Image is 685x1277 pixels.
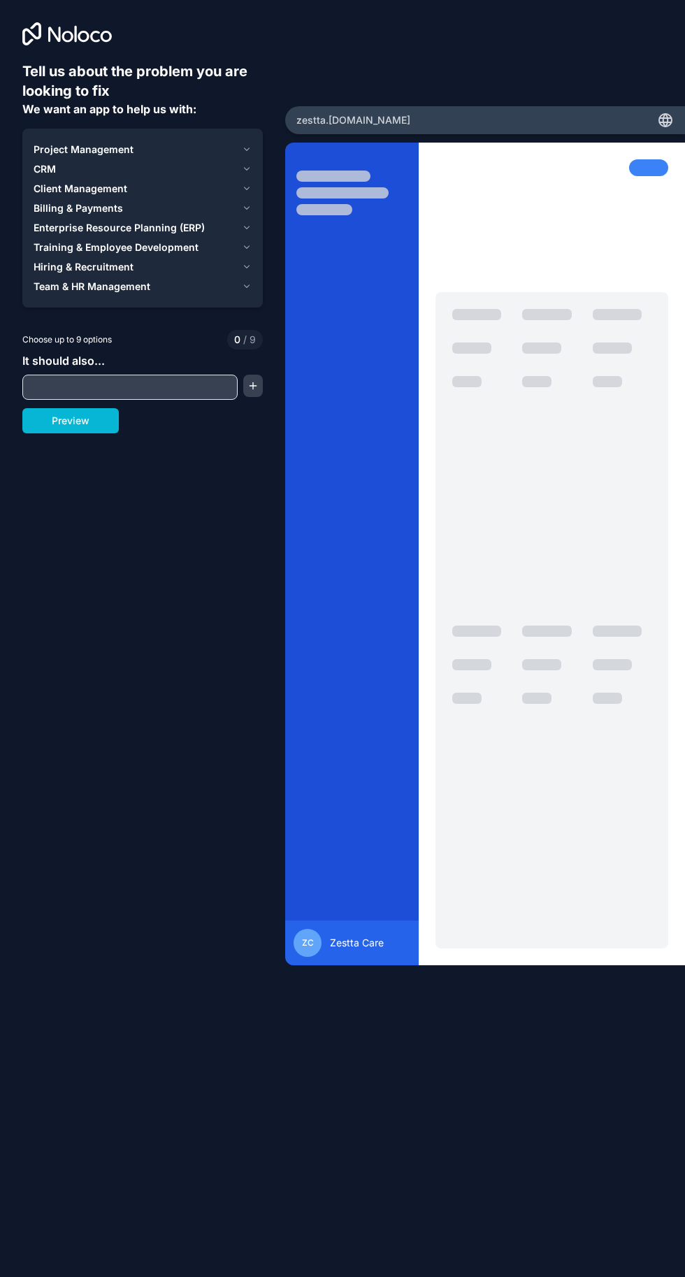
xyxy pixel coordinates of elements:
span: / [243,333,247,345]
span: We want an app to help us with: [22,102,196,116]
button: Enterprise Resource Planning (ERP) [34,218,252,238]
button: Team & HR Management [34,277,252,296]
span: Billing & Payments [34,201,123,215]
button: Training & Employee Development [34,238,252,257]
span: Enterprise Resource Planning (ERP) [34,221,205,235]
span: ZC [302,937,314,948]
span: 9 [240,333,256,347]
button: Hiring & Recruitment [34,257,252,277]
span: Team & HR Management [34,280,150,294]
span: Zestta Care [330,936,384,950]
span: CRM [34,162,56,176]
span: Training & Employee Development [34,240,199,254]
button: Client Management [34,179,252,199]
span: Choose up to 9 options [22,333,112,346]
span: zestta .[DOMAIN_NAME] [296,113,410,127]
button: Project Management [34,140,252,159]
button: CRM [34,159,252,179]
span: Project Management [34,143,134,157]
span: It should also... [22,354,105,368]
span: 0 [234,333,240,347]
span: Hiring & Recruitment [34,260,134,274]
button: Billing & Payments [34,199,252,218]
h6: Tell us about the problem you are looking to fix [22,62,263,101]
span: Client Management [34,182,127,196]
button: Preview [22,408,119,433]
